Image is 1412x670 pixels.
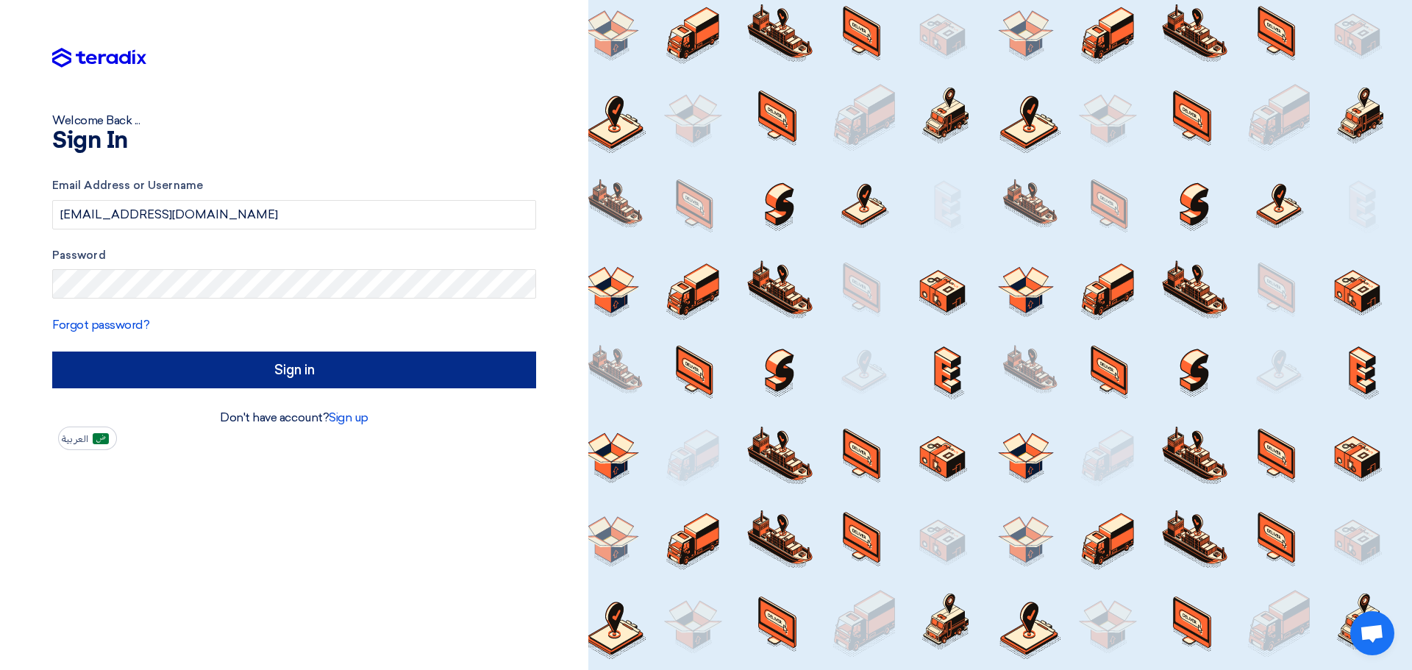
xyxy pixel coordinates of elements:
div: Welcome Back ... [52,112,536,129]
a: Forgot password? [52,318,149,332]
button: العربية [58,427,117,450]
label: Email Address or Username [52,177,536,194]
span: العربية [62,434,88,444]
div: Don't have account? [52,409,536,427]
label: Password [52,247,536,264]
img: ar-AR.png [93,433,109,444]
h1: Sign In [52,129,536,153]
input: Sign in [52,352,536,388]
img: Teradix logo [52,48,146,68]
a: Sign up [329,410,368,424]
div: Open chat [1350,611,1394,655]
input: Enter your business email or username [52,200,536,229]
